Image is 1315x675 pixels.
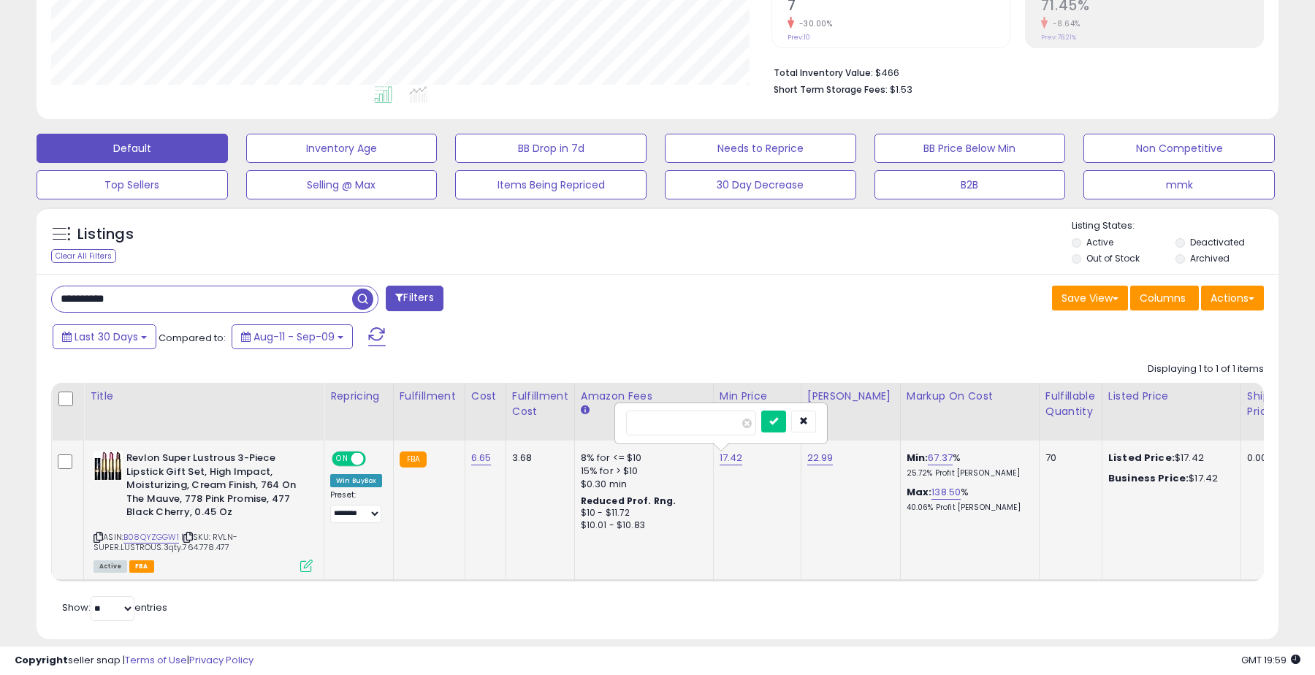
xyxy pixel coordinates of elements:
[907,451,929,465] b: Min:
[907,503,1028,513] p: 40.06% Profit [PERSON_NAME]
[874,170,1066,199] button: B2B
[581,465,702,478] div: 15% for > $10
[581,451,702,465] div: 8% for <= $10
[1108,451,1230,465] div: $17.42
[928,451,953,465] a: 67.37
[53,324,156,349] button: Last 30 Days
[1190,252,1230,264] label: Archived
[400,451,427,468] small: FBA
[330,389,387,404] div: Repricing
[907,468,1028,478] p: 25.72% Profit [PERSON_NAME]
[37,170,228,199] button: Top Sellers
[907,451,1028,478] div: %
[232,324,353,349] button: Aug-11 - Sep-09
[720,451,743,465] a: 17.42
[890,83,912,96] span: $1.53
[1083,170,1275,199] button: mmk
[900,383,1039,441] th: The percentage added to the cost of goods (COGS) that forms the calculator for Min & Max prices.
[1140,291,1186,305] span: Columns
[330,490,382,523] div: Preset:
[94,451,313,571] div: ASIN:
[774,66,873,79] b: Total Inventory Value:
[1052,286,1128,310] button: Save View
[774,63,1253,80] li: $466
[874,134,1066,163] button: BB Price Below Min
[788,33,810,42] small: Prev: 10
[1086,252,1140,264] label: Out of Stock
[720,389,795,404] div: Min Price
[15,654,254,668] div: seller snap | |
[1083,134,1275,163] button: Non Competitive
[1041,33,1076,42] small: Prev: 78.21%
[581,404,590,417] small: Amazon Fees.
[455,170,647,199] button: Items Being Repriced
[333,453,351,465] span: ON
[907,485,932,499] b: Max:
[51,249,116,263] div: Clear All Filters
[907,486,1028,513] div: %
[386,286,443,311] button: Filters
[1048,18,1080,29] small: -8.64%
[581,519,702,532] div: $10.01 - $10.83
[62,600,167,614] span: Show: entries
[75,329,138,344] span: Last 30 Days
[581,495,676,507] b: Reduced Prof. Rng.
[774,83,888,96] b: Short Term Storage Fees:
[1045,389,1096,419] div: Fulfillable Quantity
[1241,653,1300,667] span: 2025-10-10 19:59 GMT
[1108,472,1230,485] div: $17.42
[246,134,438,163] button: Inventory Age
[126,451,304,523] b: Revlon Super Lustrous 3-Piece Lipstick Gift Set, High Impact, Moisturizing, Cream Finish, 764 On ...
[471,389,500,404] div: Cost
[1201,286,1264,310] button: Actions
[931,485,961,500] a: 138.50
[159,331,226,345] span: Compared to:
[581,478,702,491] div: $0.30 min
[94,451,123,481] img: 51y1AJbBwkL._SL40_.jpg
[794,18,833,29] small: -30.00%
[1108,389,1235,404] div: Listed Price
[1247,451,1271,465] div: 0.00
[665,170,856,199] button: 30 Day Decrease
[512,451,563,465] div: 3.68
[1045,451,1091,465] div: 70
[125,653,187,667] a: Terms of Use
[254,329,335,344] span: Aug-11 - Sep-09
[512,389,568,419] div: Fulfillment Cost
[907,389,1033,404] div: Markup on Cost
[77,224,134,245] h5: Listings
[665,134,856,163] button: Needs to Reprice
[90,389,318,404] div: Title
[1072,219,1278,233] p: Listing States:
[330,474,382,487] div: Win BuyBox
[581,507,702,519] div: $10 - $11.72
[1190,236,1245,248] label: Deactivated
[1108,471,1189,485] b: Business Price:
[37,134,228,163] button: Default
[1086,236,1113,248] label: Active
[1247,389,1276,419] div: Ship Price
[189,653,254,667] a: Privacy Policy
[246,170,438,199] button: Selling @ Max
[400,389,459,404] div: Fulfillment
[471,451,492,465] a: 6.65
[1148,362,1264,376] div: Displaying 1 to 1 of 1 items
[807,451,834,465] a: 22.99
[807,389,894,404] div: [PERSON_NAME]
[15,653,68,667] strong: Copyright
[94,560,127,573] span: All listings currently available for purchase on Amazon
[455,134,647,163] button: BB Drop in 7d
[94,531,237,553] span: | SKU: RVLN-SUPER.LUSTROUS.3qty.764.778.477
[1130,286,1199,310] button: Columns
[1108,451,1175,465] b: Listed Price:
[364,453,387,465] span: OFF
[581,389,707,404] div: Amazon Fees
[123,531,179,544] a: B08QYZGGW1
[129,560,154,573] span: FBA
